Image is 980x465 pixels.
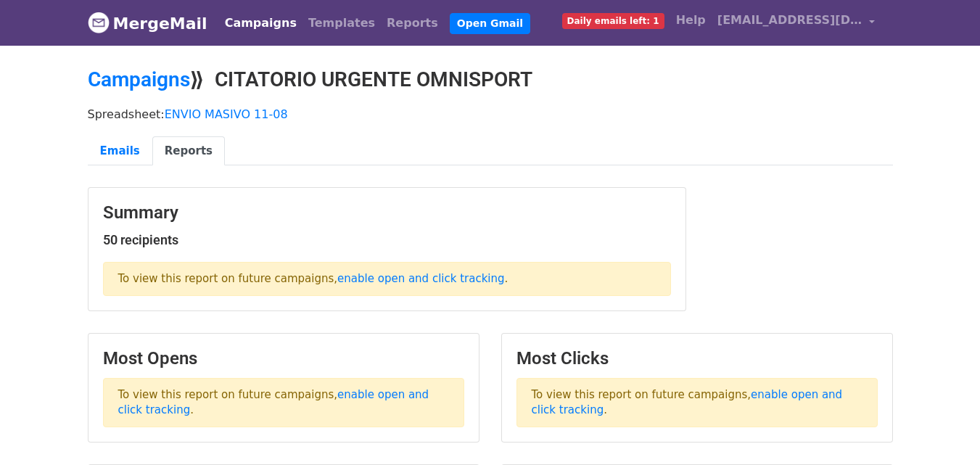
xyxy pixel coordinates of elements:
[381,9,444,38] a: Reports
[103,348,464,369] h3: Most Opens
[88,8,207,38] a: MergeMail
[103,378,464,427] p: To view this report on future campaigns, .
[88,67,893,92] h2: ⟫ CITATORIO URGENTE OMNISPORT
[337,272,504,285] a: enable open and click tracking
[165,107,288,121] a: ENVIO MASIVO 11-08
[88,107,893,122] p: Spreadsheet:
[712,6,881,40] a: [EMAIL_ADDRESS][DOMAIN_NAME]
[516,348,878,369] h3: Most Clicks
[562,13,664,29] span: Daily emails left: 1
[88,12,110,33] img: MergeMail logo
[219,9,302,38] a: Campaigns
[556,6,670,35] a: Daily emails left: 1
[103,262,671,296] p: To view this report on future campaigns, .
[103,202,671,223] h3: Summary
[450,13,530,34] a: Open Gmail
[152,136,225,166] a: Reports
[88,67,190,91] a: Campaigns
[516,378,878,427] p: To view this report on future campaigns, .
[103,232,671,248] h5: 50 recipients
[670,6,712,35] a: Help
[717,12,862,29] span: [EMAIL_ADDRESS][DOMAIN_NAME]
[88,136,152,166] a: Emails
[302,9,381,38] a: Templates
